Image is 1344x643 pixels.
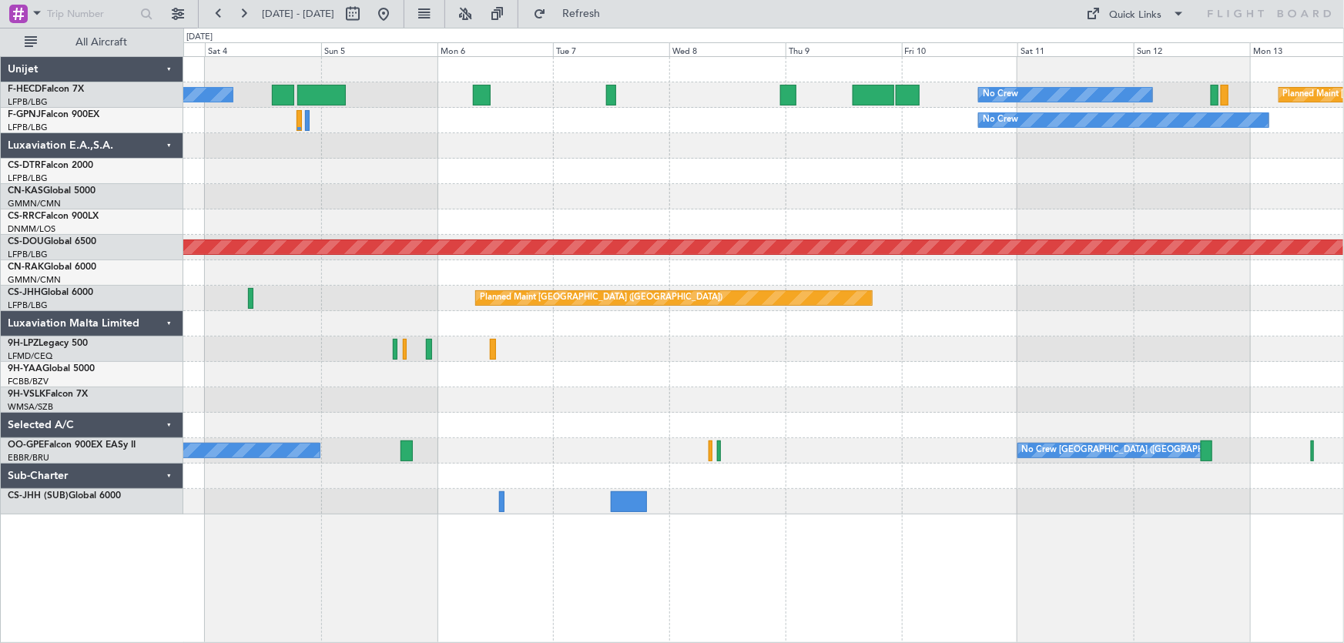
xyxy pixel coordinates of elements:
[8,390,45,399] span: 9H-VSLK
[8,401,53,413] a: WMSA/SZB
[8,288,93,297] a: CS-JHHGlobal 6000
[8,364,95,373] a: 9H-YAAGlobal 5000
[983,83,1018,106] div: No Crew
[8,161,41,170] span: CS-DTR
[8,339,88,348] a: 9H-LPZLegacy 500
[8,376,49,387] a: FCBB/BZV
[553,42,669,56] div: Tue 7
[8,364,42,373] span: 9H-YAA
[8,212,99,221] a: CS-RRCFalcon 900LX
[8,491,69,501] span: CS-JHH (SUB)
[1079,2,1193,26] button: Quick Links
[8,172,48,184] a: LFPB/LBG
[8,390,88,399] a: 9H-VSLKFalcon 7X
[902,42,1018,56] div: Fri 10
[186,31,213,44] div: [DATE]
[8,288,41,297] span: CS-JHH
[669,42,786,56] div: Wed 8
[1017,42,1134,56] div: Sat 11
[8,186,43,196] span: CN-KAS
[8,85,42,94] span: F-HECD
[262,7,334,21] span: [DATE] - [DATE]
[786,42,902,56] div: Thu 9
[8,237,96,246] a: CS-DOUGlobal 6500
[8,263,96,272] a: CN-RAKGlobal 6000
[47,2,136,25] input: Trip Number
[8,237,44,246] span: CS-DOU
[40,37,163,48] span: All Aircraft
[8,350,52,362] a: LFMD/CEQ
[17,30,167,55] button: All Aircraft
[1134,42,1250,56] div: Sun 12
[8,274,61,286] a: GMMN/CMN
[1022,439,1280,462] div: No Crew [GEOGRAPHIC_DATA] ([GEOGRAPHIC_DATA] National)
[8,186,96,196] a: CN-KASGlobal 5000
[205,42,321,56] div: Sat 4
[8,96,48,108] a: LFPB/LBG
[8,110,99,119] a: F-GPNJFalcon 900EX
[8,249,48,260] a: LFPB/LBG
[1110,8,1162,23] div: Quick Links
[321,42,437,56] div: Sun 5
[8,223,55,235] a: DNMM/LOS
[8,110,41,119] span: F-GPNJ
[8,85,84,94] a: F-HECDFalcon 7X
[8,440,44,450] span: OO-GPE
[8,212,41,221] span: CS-RRC
[8,452,49,464] a: EBBR/BRU
[526,2,618,26] button: Refresh
[480,286,722,310] div: Planned Maint [GEOGRAPHIC_DATA] ([GEOGRAPHIC_DATA])
[983,109,1018,132] div: No Crew
[8,122,48,133] a: LFPB/LBG
[8,198,61,209] a: GMMN/CMN
[8,440,136,450] a: OO-GPEFalcon 900EX EASy II
[8,300,48,311] a: LFPB/LBG
[8,491,121,501] a: CS-JHH (SUB)Global 6000
[549,8,614,19] span: Refresh
[8,263,44,272] span: CN-RAK
[8,161,93,170] a: CS-DTRFalcon 2000
[8,339,39,348] span: 9H-LPZ
[437,42,554,56] div: Mon 6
